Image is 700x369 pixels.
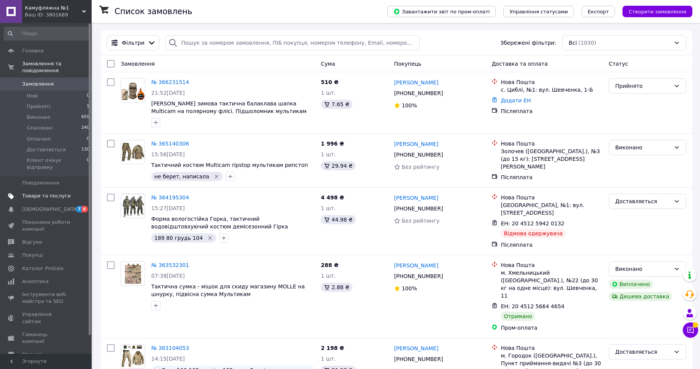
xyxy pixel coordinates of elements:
div: Виконано [615,143,671,152]
span: [DEMOGRAPHIC_DATA] [22,206,79,213]
span: 4 498 ₴ [321,194,344,201]
div: Прийнято [615,82,671,90]
span: 100% [402,102,417,108]
img: Фото товару [123,262,143,285]
span: Управління сайтом [22,311,71,325]
button: Управління статусами [503,6,574,17]
span: Без рейтингу [402,164,440,170]
a: [PERSON_NAME] [394,345,438,352]
span: Оплачені [27,136,51,142]
span: Доставка та оплата [491,61,548,67]
div: 2.88 ₴ [321,283,352,292]
div: м. Хмельницький ([GEOGRAPHIC_DATA].), №22 (до 30 кг на одне місце): вул. Шевченка, 11 [501,269,603,299]
a: № 366231514 [151,79,189,85]
span: Управління статусами [509,9,568,15]
button: Експорт [582,6,615,17]
input: Пошук [4,27,90,40]
div: Післяплата [501,173,603,181]
div: Дешева доставка [609,292,672,301]
span: 21:52[DATE] [151,90,185,96]
span: Замовлення [121,61,155,67]
span: Доставляється [27,146,66,153]
a: [PERSON_NAME] [394,140,438,148]
a: [PERSON_NAME] [394,194,438,202]
span: 6 [82,206,88,212]
div: [PHONE_NUMBER] [393,149,445,160]
button: Чат з покупцем [683,322,698,338]
div: 29.94 ₴ [321,161,356,170]
svg: Видалити мітку [213,173,220,180]
div: Післяплата [501,107,603,115]
h1: Список замовлень [115,7,192,16]
div: Нова Пошта [501,140,603,147]
span: 130 [81,146,89,153]
span: Фільтри [122,39,144,47]
img: Фото товару [121,140,145,164]
span: Каталог ProSale [22,265,63,272]
span: Виконані [27,114,50,121]
div: Нова Пошта [501,261,603,269]
div: Нова Пошта [501,78,603,86]
a: Тактична сумка - мішок для скиду магазину MOLLE на шнурку, підвісна сумка Мультикам [151,283,305,297]
span: 0 [87,136,89,142]
div: [PHONE_NUMBER] [393,203,445,214]
div: [PHONE_NUMBER] [393,88,445,99]
span: 14:15[DATE] [151,356,185,362]
span: 288 ₴ [321,262,338,268]
span: 1 [87,103,89,110]
span: 189 80 грудь 104 [154,235,203,241]
span: Cума [321,61,335,67]
div: Виконано [615,265,671,273]
span: Інструменти веб-майстра та SEO [22,291,71,305]
a: № 364195304 [151,194,189,201]
span: 7 [76,206,82,212]
a: Фото товару [121,261,145,286]
span: Показники роботи компанії [22,219,71,233]
span: Клієнт очікує відправку [27,157,87,171]
a: № 365140306 [151,141,189,147]
div: Золочев ([GEOGRAPHIC_DATA].), №3 (до 15 кг): [STREET_ADDRESS][PERSON_NAME] [501,147,603,170]
div: Нова Пошта [501,194,603,201]
span: Відгуки [22,239,42,246]
div: Доставляється [615,348,671,356]
span: не берет, написала [154,173,209,180]
span: 1 шт. [321,273,336,279]
span: Головна [22,47,44,54]
div: Післяплата [501,241,603,249]
span: (1030) [579,40,597,46]
span: 2 198 ₴ [321,345,344,351]
a: Фото товару [121,344,145,369]
a: Фото товару [121,78,145,103]
a: Створити замовлення [615,8,692,14]
span: Збережені фільтри: [500,39,556,47]
span: Завантажити звіт по пром-оплаті [393,8,490,15]
span: Всі [569,39,577,47]
span: Покупець [394,61,421,67]
span: 510 ₴ [321,79,338,85]
span: 0 [87,92,89,99]
a: [PERSON_NAME] [394,79,438,86]
a: [PERSON_NAME] зимова тактична балаклава шапка Multicam на полярному флісі. Підшоломник мультикам [151,100,307,114]
div: Виплачено [609,280,653,289]
span: Повідомлення [22,180,59,186]
img: Фото товару [121,81,145,100]
span: 15:56[DATE] [151,151,185,157]
a: Тактичний костюм Мulticam ripstop мультикам рипстоп [151,162,308,168]
span: 1 шт. [321,151,336,157]
a: Форма вологостійка Горка, тактичний водовідштовхуючий костюм демісезонний Гірка [151,216,288,230]
div: Отримано [501,312,535,321]
button: Створити замовлення [622,6,692,17]
span: 15:27[DATE] [151,205,185,211]
a: № 363532301 [151,262,189,268]
div: [GEOGRAPHIC_DATA], №1: вул. [STREET_ADDRESS] [501,201,603,217]
input: Пошук за номером замовлення, ПІБ покупця, номером телефону, Email, номером накладної [165,35,419,50]
img: Фото товару [121,345,145,368]
div: [PHONE_NUMBER] [393,354,445,364]
a: № 363104053 [151,345,189,351]
span: 240 [81,125,89,131]
a: Додати ЕН [501,97,531,104]
span: Замовлення та повідомлення [22,60,92,74]
span: Маркет [22,351,42,358]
